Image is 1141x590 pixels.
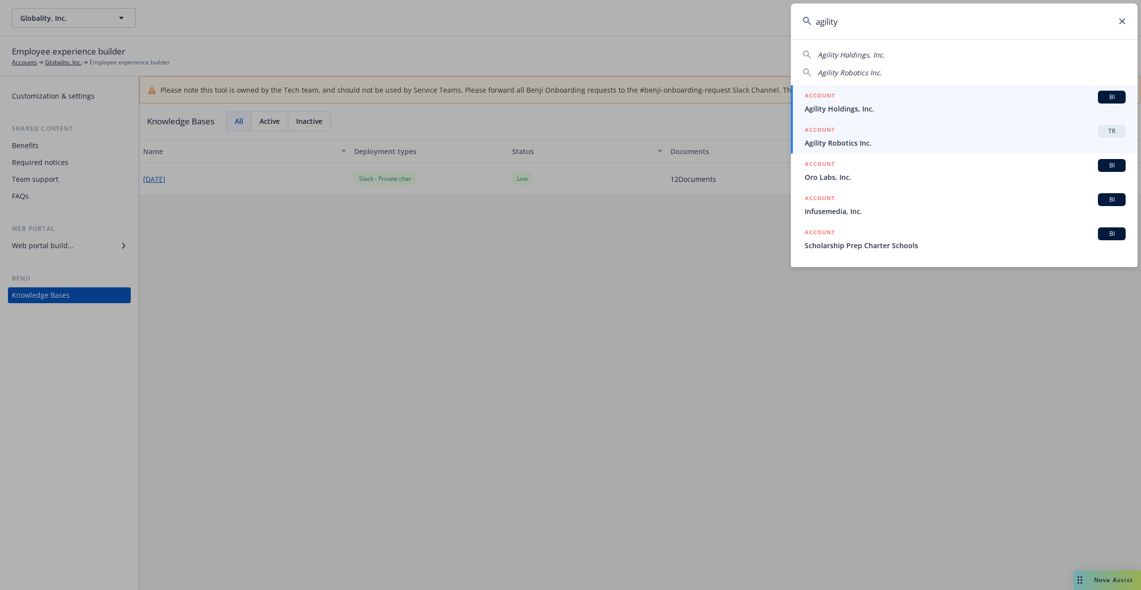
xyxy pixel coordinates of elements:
span: Agility Holdings, Inc. [818,50,885,59]
span: Scholarship Prep Charter Schools [805,240,1126,251]
span: BI [1102,195,1122,204]
span: Agility Robotics Inc. [818,68,882,77]
a: ACCOUNTBIInfusemedia, Inc. [791,188,1138,222]
h5: ACCOUNT [805,125,835,137]
input: Search... [791,3,1138,39]
a: ACCOUNTTRAgility Robotics Inc. [791,119,1138,154]
span: BI [1102,161,1122,170]
a: ACCOUNTBIOro Labs, Inc. [791,154,1138,188]
h5: ACCOUNT [805,159,835,171]
span: Infusemedia, Inc. [805,206,1126,216]
span: Oro Labs, Inc. [805,172,1126,182]
span: TR [1102,127,1122,136]
span: Agility Robotics Inc. [805,138,1126,148]
h5: ACCOUNT [805,193,835,205]
a: ACCOUNTBIScholarship Prep Charter Schools [791,222,1138,256]
a: ACCOUNTBIAgility Holdings, Inc. [791,85,1138,119]
span: BI [1102,93,1122,102]
h5: ACCOUNT [805,91,835,103]
span: Agility Holdings, Inc. [805,104,1126,114]
h5: ACCOUNT [805,227,835,239]
span: BI [1102,229,1122,238]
